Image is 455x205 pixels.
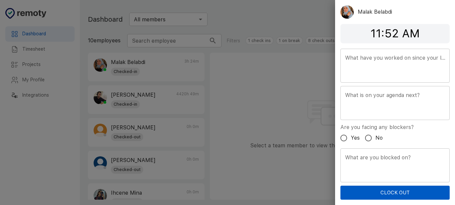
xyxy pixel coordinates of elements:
[340,27,450,41] h4: 11:52 AM
[351,134,360,142] span: Yes
[358,8,392,16] p: Malak Belabdi
[340,5,354,19] img: 7142927655937_674fb81d866afa1832cf_512.jpg
[340,186,450,200] button: Clock Out
[340,123,414,131] label: Are you facing any blockers?
[375,134,383,142] span: No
